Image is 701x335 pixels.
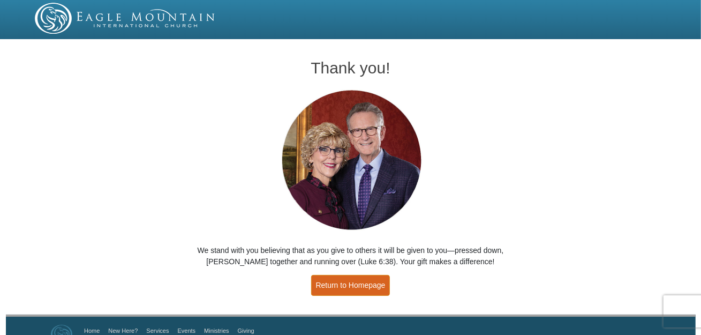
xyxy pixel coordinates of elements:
[178,327,196,334] a: Events
[204,327,229,334] a: Ministries
[311,275,390,296] a: Return to Homepage
[84,327,100,334] a: Home
[272,87,429,234] img: Pastors George and Terri Pearsons
[108,327,138,334] a: New Here?
[238,327,254,334] a: Giving
[181,59,521,77] h1: Thank you!
[181,245,521,267] p: We stand with you believing that as you give to others it will be given to you—pressed down, [PER...
[146,327,169,334] a: Services
[35,3,216,34] img: EMIC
